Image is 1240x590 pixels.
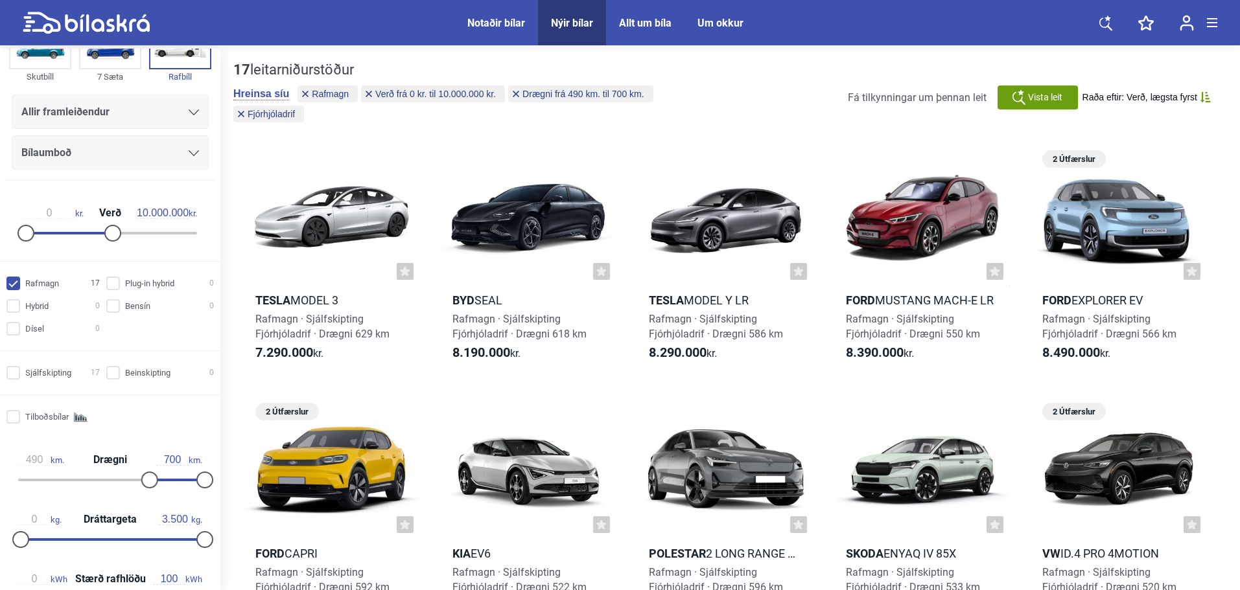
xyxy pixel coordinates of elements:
span: 17 [91,277,100,290]
span: Verð [96,208,124,218]
b: Skoda [846,547,883,560]
h2: Enyaq iV 85X [834,546,1011,561]
b: 8.390.000 [846,345,904,360]
div: Rafbíll [149,69,211,84]
b: 7.290.000 [255,345,313,360]
span: kr. [137,207,197,219]
b: Ford [1042,293,1071,307]
span: Bensín [125,299,150,313]
span: km. [156,454,202,466]
span: Rafmagn · Sjálfskipting Fjórhjóladrif · Drægni 618 km [452,313,587,340]
button: Raða eftir: Verð, lægsta fyrst [1082,92,1211,103]
span: 0 [209,366,214,380]
span: kr. [452,345,521,361]
span: Vista leit [1028,91,1062,104]
span: Bílaumboð [21,144,71,162]
button: Verð frá 0 kr. til 10.000.000 kr. [361,85,505,102]
a: TeslaModel 3Rafmagn · SjálfskiptingFjórhjóladrif · Drægni 629 km7.290.000kr. [244,146,420,372]
h2: ID.4 Pro 4Motion [1031,546,1207,561]
span: Beinskipting [125,366,170,380]
span: kr. [846,345,914,361]
a: Notaðir bílar [467,17,525,29]
span: kr. [1042,345,1110,361]
b: 8.290.000 [649,345,707,360]
span: 2 Útfærslur [1049,403,1099,420]
a: Um okkur [697,17,743,29]
span: 17 [91,366,100,380]
span: Fá tilkynningar um þennan leit [848,91,987,104]
h2: Explorer EV [1031,293,1207,308]
span: kr. [649,345,717,361]
span: 0 [209,277,214,290]
span: 0 [95,299,100,313]
b: BYD [452,293,474,307]
b: VW [1042,547,1060,560]
span: kWh [153,573,202,585]
a: TeslaModel Y LRRafmagn · SjálfskiptingFjórhjóladrif · Drægni 586 km8.290.000kr. [637,146,813,372]
span: Allir framleiðendur [21,103,110,121]
span: Hybrid [25,299,49,313]
h2: Seal [441,293,617,308]
button: Rafmagn [298,85,358,102]
span: Dráttargeta [80,514,140,525]
span: kg. [159,514,202,525]
b: Ford [255,547,285,560]
b: Ford [846,293,875,307]
span: Rafmagn [25,277,59,290]
h2: Model Y LR [637,293,813,308]
span: Raða eftir: Verð, lægsta fyrst [1082,92,1197,103]
button: Hreinsa síu [233,87,289,100]
div: leitarniðurstöður [233,62,722,78]
h2: Mustang Mach-E LR [834,293,1011,308]
button: Fjórhjóladrif [233,106,304,122]
a: Nýir bílar [551,17,593,29]
span: 2 Útfærslur [1049,150,1099,168]
button: Drægni frá 490 km. til 700 km. [508,85,653,102]
span: kr. [23,207,84,219]
div: 7 Sæta [79,69,141,84]
span: 0 [209,299,214,313]
h2: EV6 [441,546,617,561]
span: kr. [255,345,323,361]
h2: Model 3 [244,293,420,308]
span: Stærð rafhlöðu [72,574,149,584]
span: Plug-in hybrid [125,277,174,290]
span: 0 [95,322,100,335]
span: Fjórhjóladrif [248,109,295,119]
a: FordMustang Mach-E LRRafmagn · SjálfskiptingFjórhjóladrif · Drægni 550 km8.390.000kr. [834,146,1011,372]
img: user-login.svg [1180,15,1194,31]
span: Drægni [90,455,130,465]
b: 8.190.000 [452,345,510,360]
a: BYDSealRafmagn · SjálfskiptingFjórhjóladrif · Drægni 618 km8.190.000kr. [441,146,617,372]
b: Tesla [255,293,290,307]
b: 8.490.000 [1042,345,1100,360]
span: kg. [18,514,62,525]
b: Tesla [649,293,684,307]
span: Rafmagn · Sjálfskipting Fjórhjóladrif · Drægni 629 km [255,313,390,340]
span: Rafmagn · Sjálfskipting Fjórhjóladrif · Drægni 550 km [846,313,980,340]
b: Polestar [649,547,706,560]
span: Sjálfskipting [25,366,71,380]
b: Kia [452,547,471,560]
span: Rafmagn [312,89,349,98]
span: kWh [18,573,67,585]
div: Skutbíll [9,69,71,84]
span: 2 Útfærslur [262,403,312,420]
a: Allt um bíla [619,17,672,29]
span: Dísel [25,322,44,335]
h2: 2 Long range Dual motor [637,546,813,561]
h2: Capri [244,546,420,561]
span: Verð frá 0 kr. til 10.000.000 kr. [375,89,496,98]
span: Tilboðsbílar [25,410,69,424]
span: Drægni frá 490 km. til 700 km. [522,89,644,98]
b: 17 [233,62,250,78]
span: km. [18,454,64,466]
span: Rafmagn · Sjálfskipting Fjórhjóladrif · Drægni 566 km [1042,313,1176,340]
span: Rafmagn · Sjálfskipting Fjórhjóladrif · Drægni 586 km [649,313,783,340]
a: 2 ÚtfærslurFordExplorer EVRafmagn · SjálfskiptingFjórhjóladrif · Drægni 566 km8.490.000kr. [1031,146,1207,372]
